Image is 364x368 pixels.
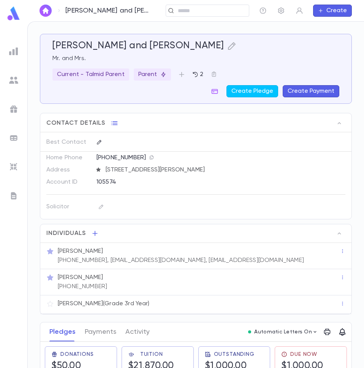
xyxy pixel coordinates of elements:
img: home_white.a664292cf8c1dea59945f0da9f25487c.svg [41,8,50,14]
img: campaigns_grey.99e729a5f7ee94e3726e6486bddda8f1.svg [9,105,18,114]
button: Create [313,5,352,17]
img: batches_grey.339ca447c9d9533ef1741baa751efc33.svg [9,133,18,143]
p: Current - Talmid Parent [57,71,125,78]
p: Solicitor [46,201,90,213]
button: 2 [188,68,208,81]
button: Automatic Letters On [245,327,321,337]
span: [STREET_ADDRESS][PERSON_NAME] [103,166,343,174]
button: Create Pledge [226,85,278,97]
button: Create Payment [283,85,339,97]
p: [PERSON_NAME] [58,274,103,281]
span: Donations [60,351,94,357]
button: Activity [125,322,150,341]
span: Individuals [46,230,86,237]
img: imports_grey.530a8a0e642e233f2baf0ef88e8c9fcb.svg [9,162,18,171]
div: 105574 [97,176,288,187]
p: [PERSON_NAME] [58,247,103,255]
p: Address [46,164,90,176]
p: [PHONE_NUMBER] [58,283,107,290]
p: Home Phone [46,152,90,164]
p: Account ID [46,176,90,188]
p: Mr. and Mrs. [52,55,339,62]
span: Contact Details [46,119,105,127]
button: Payments [85,322,116,341]
img: students_grey.60c7aba0da46da39d6d829b817ac14fc.svg [9,76,18,85]
div: Parent [134,68,171,81]
button: Pledges [49,322,76,341]
p: Automatic Letters On [254,329,312,335]
span: Outstanding [214,351,255,357]
p: [PHONE_NUMBER], [EMAIL_ADDRESS][DOMAIN_NAME], [EMAIL_ADDRESS][DOMAIN_NAME] [58,257,304,264]
p: Best Contact [46,136,90,148]
span: Due Now [290,351,317,357]
img: letters_grey.7941b92b52307dd3b8a917253454ce1c.svg [9,191,18,200]
img: logo [6,6,21,21]
p: Parent [138,71,166,78]
p: [PERSON_NAME] and [PERSON_NAME] [65,6,152,15]
h5: [PERSON_NAME] and [PERSON_NAME] [52,40,224,52]
span: Tuition [140,351,163,357]
p: [PERSON_NAME] (Grade 3rd Year) [58,300,150,308]
img: reports_grey.c525e4749d1bce6a11f5fe2a8de1b229.svg [9,47,18,56]
p: 2 [198,71,203,78]
div: [PHONE_NUMBER] [97,152,345,163]
div: Current - Talmid Parent [52,68,129,81]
